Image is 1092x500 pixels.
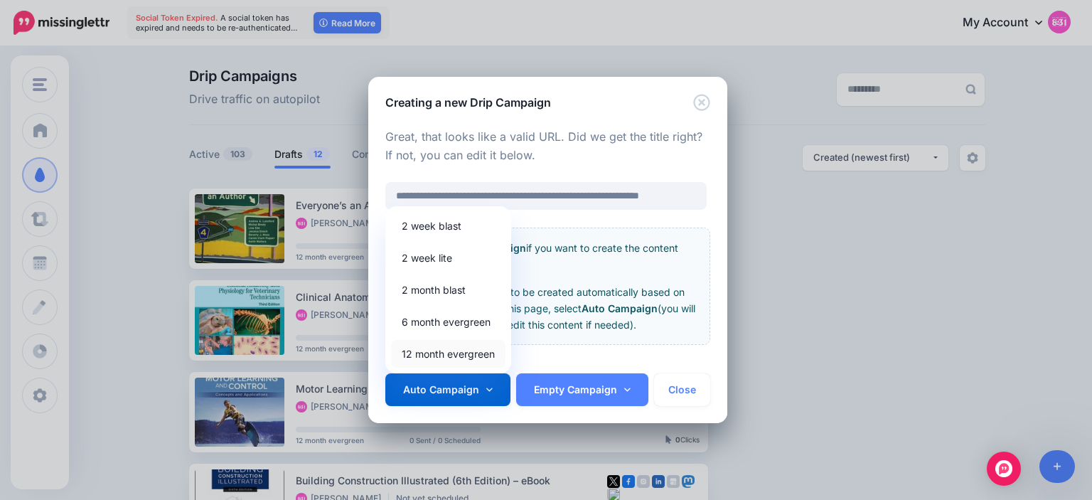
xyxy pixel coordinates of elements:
b: Auto Campaign [582,302,658,314]
p: Create an if you want to create the content yourself. [397,240,698,272]
a: 12 month evergreen [391,340,505,368]
a: Auto Campaign [385,373,510,406]
button: Close [654,373,710,406]
a: 6 month evergreen [391,308,505,336]
div: Open Intercom Messenger [987,452,1021,486]
a: 2 week lite [391,244,505,272]
a: Empty Campaign [516,373,648,406]
a: 2 week blast [391,212,505,240]
h5: Creating a new Drip Campaign [385,94,551,111]
p: If you'd like the content to be created automatically based on the content we find on this page, ... [397,284,698,333]
p: Great, that looks like a valid URL. Did we get the title right? If not, you can edit it below. [385,128,710,165]
button: Close [693,94,710,112]
a: 2 month blast [391,276,505,304]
